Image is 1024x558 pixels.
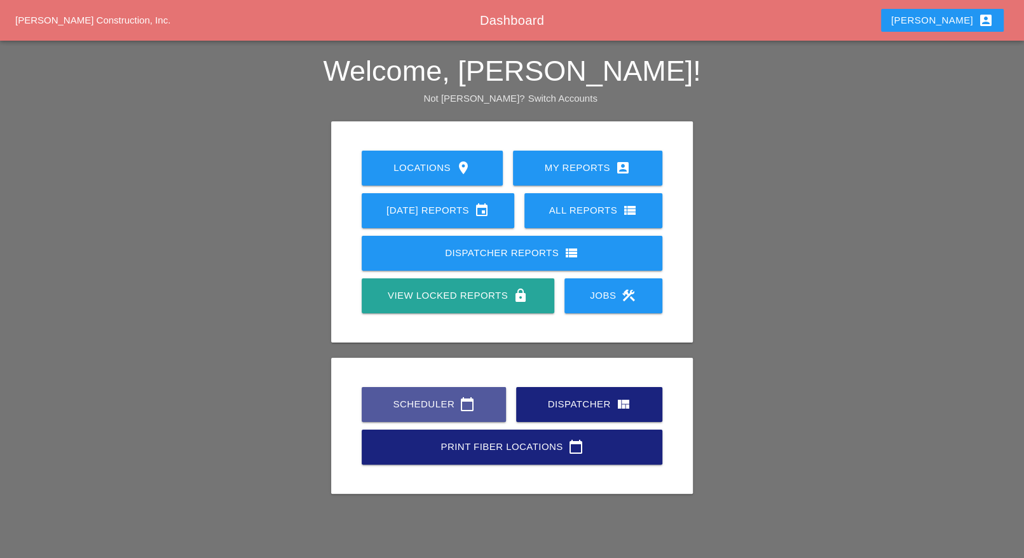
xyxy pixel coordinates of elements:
[533,160,642,175] div: My Reports
[528,93,597,104] a: Switch Accounts
[524,193,662,228] a: All Reports
[362,278,554,313] a: View Locked Reports
[474,203,489,218] i: event
[881,9,1004,32] button: [PERSON_NAME]
[362,430,662,465] a: Print Fiber Locations
[382,288,533,303] div: View Locked Reports
[480,13,544,27] span: Dashboard
[362,387,506,422] a: Scheduler
[382,203,493,218] div: [DATE] Reports
[382,245,642,261] div: Dispatcher Reports
[362,236,662,271] a: Dispatcher Reports
[423,93,524,104] span: Not [PERSON_NAME]?
[568,439,584,454] i: calendar_today
[513,288,528,303] i: lock
[382,439,642,454] div: Print Fiber Locations
[978,13,993,28] i: account_box
[585,288,642,303] div: Jobs
[362,193,514,228] a: [DATE] Reports
[513,151,662,186] a: My Reports
[382,397,486,412] div: Scheduler
[456,160,471,175] i: location_on
[564,245,579,261] i: view_list
[621,288,636,303] i: construction
[516,387,662,422] a: Dispatcher
[545,203,642,218] div: All Reports
[15,15,170,25] a: [PERSON_NAME] Construction, Inc.
[615,160,631,175] i: account_box
[382,160,482,175] div: Locations
[460,397,475,412] i: calendar_today
[536,397,641,412] div: Dispatcher
[362,151,503,186] a: Locations
[891,13,993,28] div: [PERSON_NAME]
[564,278,662,313] a: Jobs
[616,397,631,412] i: view_quilt
[622,203,638,218] i: view_list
